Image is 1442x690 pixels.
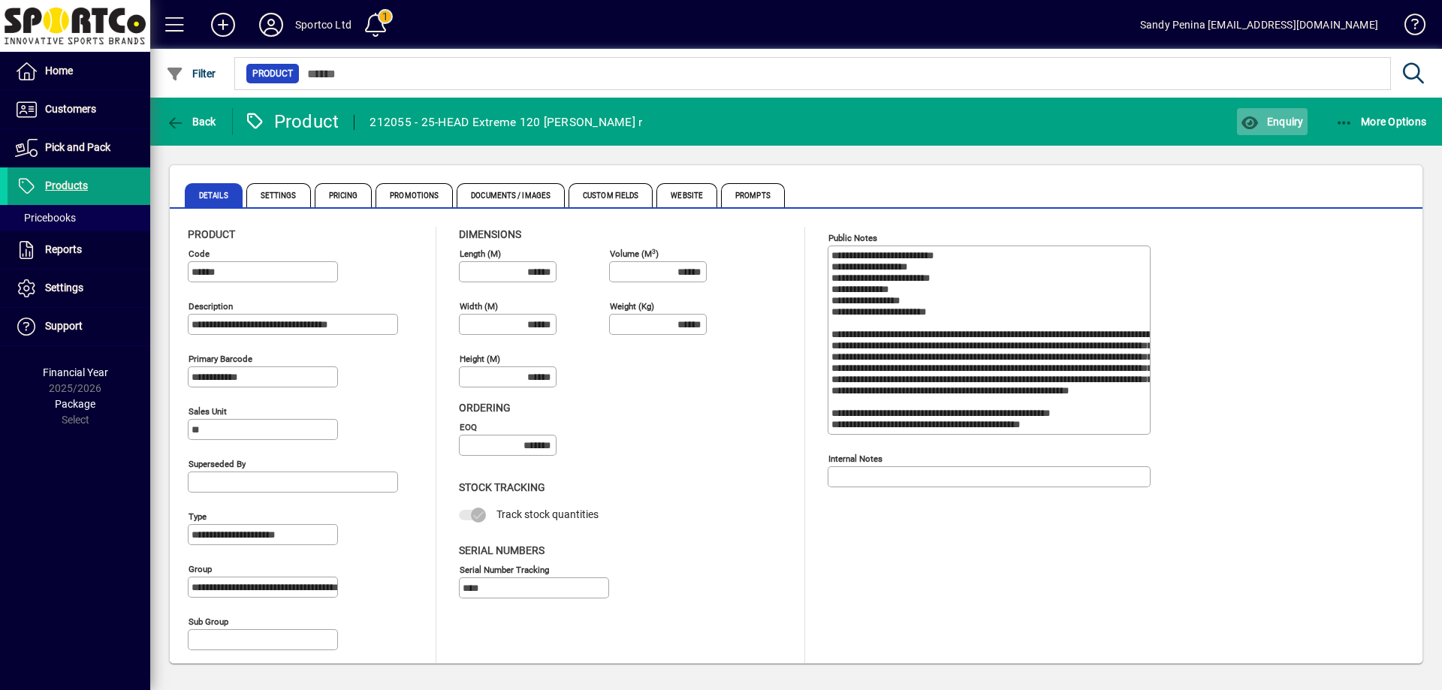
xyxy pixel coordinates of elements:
[189,564,212,574] mat-label: Group
[459,481,545,493] span: Stock Tracking
[199,11,247,38] button: Add
[1241,116,1303,128] span: Enquiry
[189,354,252,364] mat-label: Primary barcode
[652,247,656,255] sup: 3
[15,212,76,224] span: Pricebooks
[8,231,150,269] a: Reports
[247,11,295,38] button: Profile
[43,366,108,378] span: Financial Year
[244,110,339,134] div: Product
[376,183,453,207] span: Promotions
[189,406,227,417] mat-label: Sales unit
[1237,108,1307,135] button: Enquiry
[460,354,500,364] mat-label: Height (m)
[828,233,877,243] mat-label: Public Notes
[610,301,654,312] mat-label: Weight (Kg)
[1140,13,1378,37] div: Sandy Penina [EMAIL_ADDRESS][DOMAIN_NAME]
[45,141,110,153] span: Pick and Pack
[460,249,501,259] mat-label: Length (m)
[8,205,150,231] a: Pricebooks
[45,320,83,332] span: Support
[162,60,220,87] button: Filter
[1393,3,1423,52] a: Knowledge Base
[459,402,511,414] span: Ordering
[460,301,498,312] mat-label: Width (m)
[828,453,882,464] mat-label: Internal Notes
[1335,116,1427,128] span: More Options
[162,108,220,135] button: Back
[459,544,545,556] span: Serial Numbers
[252,66,293,81] span: Product
[656,183,717,207] span: Website
[189,249,210,259] mat-label: Code
[370,110,642,134] div: 212055 - 25-HEAD Extreme 120 [PERSON_NAME] r
[185,183,243,207] span: Details
[150,108,233,135] app-page-header-button: Back
[721,183,785,207] span: Prompts
[315,183,373,207] span: Pricing
[246,183,311,207] span: Settings
[45,282,83,294] span: Settings
[166,68,216,80] span: Filter
[45,103,96,115] span: Customers
[55,398,95,410] span: Package
[460,564,549,574] mat-label: Serial Number tracking
[569,183,653,207] span: Custom Fields
[460,422,477,432] mat-label: EOQ
[189,616,228,627] mat-label: Sub group
[459,228,521,240] span: Dimensions
[188,228,235,240] span: Product
[457,183,565,207] span: Documents / Images
[189,459,246,469] mat-label: Superseded by
[45,179,88,191] span: Products
[8,53,150,90] a: Home
[189,301,233,312] mat-label: Description
[295,13,351,37] div: Sportco Ltd
[8,270,150,307] a: Settings
[45,65,73,77] span: Home
[166,116,216,128] span: Back
[496,508,599,520] span: Track stock quantities
[8,308,150,345] a: Support
[8,129,150,167] a: Pick and Pack
[1332,108,1431,135] button: More Options
[189,511,207,522] mat-label: Type
[8,91,150,128] a: Customers
[45,243,82,255] span: Reports
[610,249,659,259] mat-label: Volume (m )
